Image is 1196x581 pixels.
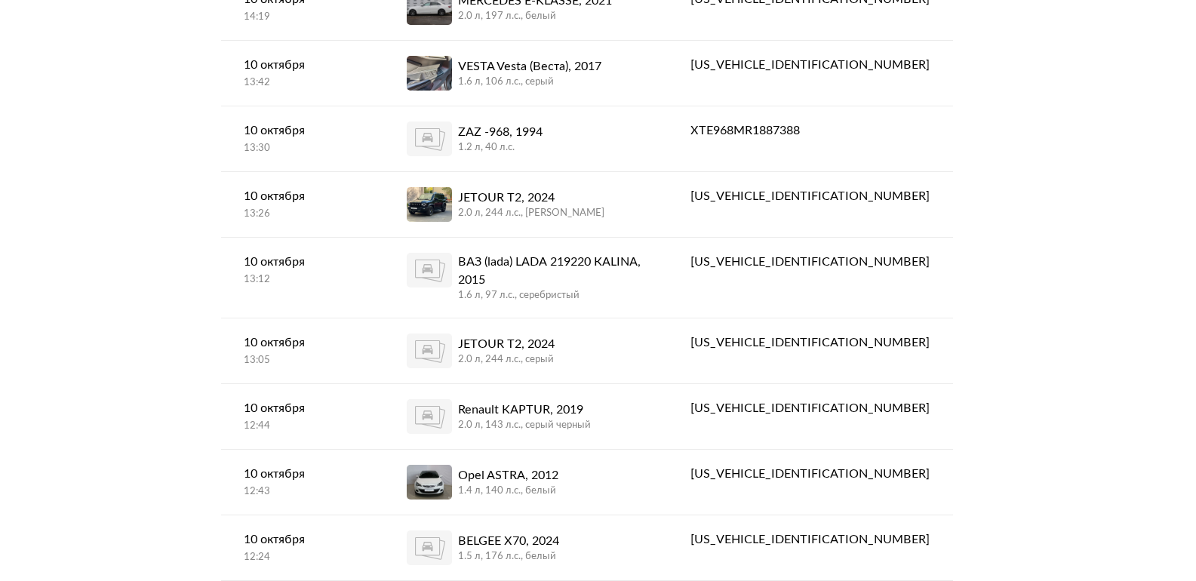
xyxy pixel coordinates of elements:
div: 13:30 [244,142,362,155]
a: ZAZ -968, 19941.2 л, 40 л.c. [384,106,668,171]
div: 13:05 [244,354,362,367]
a: Renault KAPTUR, 20192.0 л, 143 л.c., серый черный [384,384,668,449]
a: ВАЗ (lada) LАDА 219220 КАLINА, 20151.6 л, 97 л.c., серебристый [384,238,668,318]
div: 2.0 л, 244 л.c., серый [458,353,555,367]
a: [US_VEHICLE_IDENTIFICATION_NUMBER] [668,172,952,220]
div: 12:24 [244,551,362,564]
a: 10 октября12:24 [221,515,385,579]
div: [US_VEHICLE_IDENTIFICATION_NUMBER] [690,399,930,417]
div: 2.0 л, 244 л.c., [PERSON_NAME] [458,207,604,220]
a: Opel ASTRA, 20121.4 л, 140 л.c., белый [384,450,668,515]
a: [US_VEHICLE_IDENTIFICATION_NUMBER] [668,41,952,89]
div: [US_VEHICLE_IDENTIFICATION_NUMBER] [690,253,930,271]
div: 10 октября [244,187,362,205]
div: 10 октября [244,253,362,271]
div: 10 октября [244,121,362,140]
a: 10 октября13:05 [221,318,385,383]
a: 10 октября12:43 [221,450,385,514]
a: 10 октября13:26 [221,172,385,236]
div: 1.6 л, 97 л.c., серебристый [458,289,645,303]
div: 10 октября [244,56,362,74]
div: 10 октября [244,334,362,352]
a: [US_VEHICLE_IDENTIFICATION_NUMBER] [668,450,952,498]
div: 13:26 [244,207,362,221]
div: 1.5 л, 176 л.c., белый [458,550,559,564]
div: VESTA Vesta (Веста), 2017 [458,57,601,75]
a: [US_VEHICLE_IDENTIFICATION_NUMBER] [668,515,952,564]
div: [US_VEHICLE_IDENTIFICATION_NUMBER] [690,530,930,549]
a: [US_VEHICLE_IDENTIFICATION_NUMBER] [668,318,952,367]
div: 10 октября [244,465,362,483]
div: 1.4 л, 140 л.c., белый [458,484,558,498]
div: ZAZ -968, 1994 [458,123,543,141]
a: 10 октября13:12 [221,238,385,302]
div: XTE968MR1887388 [690,121,930,140]
a: XTE968MR1887388 [668,106,952,155]
div: 14:19 [244,11,362,24]
div: Renault KAPTUR, 2019 [458,401,591,419]
div: 2.0 л, 197 л.c., белый [458,10,612,23]
a: 10 октября12:44 [221,384,385,448]
div: 1.2 л, 40 л.c. [458,141,543,155]
div: 10 октября [244,399,362,417]
div: JETOUR T2, 2024 [458,189,604,207]
div: 12:43 [244,485,362,499]
div: 13:42 [244,76,362,90]
div: 13:12 [244,273,362,287]
a: VESTA Vesta (Веста), 20171.6 л, 106 л.c., серый [384,41,668,106]
a: JETOUR T2, 20242.0 л, 244 л.c., серый [384,318,668,383]
a: JETOUR T2, 20242.0 л, 244 л.c., [PERSON_NAME] [384,172,668,237]
a: 10 октября13:42 [221,41,385,105]
a: [US_VEHICLE_IDENTIFICATION_NUMBER] [668,384,952,432]
a: BELGEE X70, 20241.5 л, 176 л.c., белый [384,515,668,580]
div: [US_VEHICLE_IDENTIFICATION_NUMBER] [690,187,930,205]
div: [US_VEHICLE_IDENTIFICATION_NUMBER] [690,56,930,74]
div: BELGEE X70, 2024 [458,532,559,550]
div: 10 октября [244,530,362,549]
div: [US_VEHICLE_IDENTIFICATION_NUMBER] [690,465,930,483]
div: ВАЗ (lada) LАDА 219220 КАLINА, 2015 [458,253,645,289]
a: [US_VEHICLE_IDENTIFICATION_NUMBER] [668,238,952,286]
div: [US_VEHICLE_IDENTIFICATION_NUMBER] [690,334,930,352]
div: 12:44 [244,420,362,433]
a: 10 октября13:30 [221,106,385,171]
div: 1.6 л, 106 л.c., серый [458,75,601,89]
div: 2.0 л, 143 л.c., серый черный [458,419,591,432]
div: Opel ASTRA, 2012 [458,466,558,484]
div: JETOUR T2, 2024 [458,335,555,353]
